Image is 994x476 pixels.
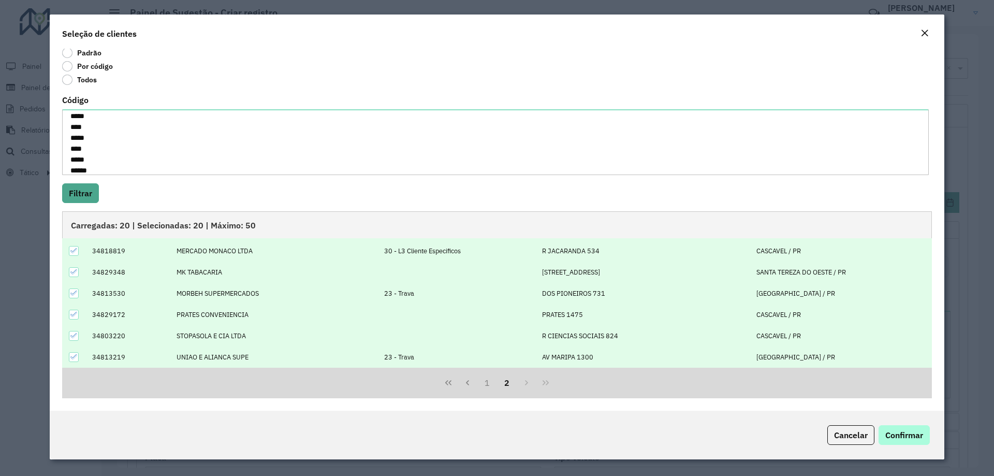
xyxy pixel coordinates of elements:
[171,325,379,347] td: STOPASOLA E CIA LTDA
[536,325,751,347] td: R CIENCIAS SOCIAIS 824
[171,240,379,262] td: MERCADO MONACO LTDA
[497,373,517,393] button: 2
[62,27,137,40] h4: Seleção de clientes
[834,430,868,440] span: Cancelar
[536,347,751,368] td: AV MARIPA 1300
[171,262,379,283] td: MK TABACARIA
[379,240,536,262] td: 30 - L3 Cliente Especificos
[62,61,113,71] label: Por código
[477,373,497,393] button: 1
[885,430,923,440] span: Confirmar
[458,373,478,393] button: Previous Page
[751,240,931,262] td: CASCAVEL / PR
[536,240,751,262] td: R JACARANDA 534
[62,75,97,85] label: Todos
[62,94,89,106] label: Código
[86,325,171,347] td: 34803220
[86,283,171,304] td: 34813530
[751,283,931,304] td: [GEOGRAPHIC_DATA] / PR
[879,425,930,445] button: Confirmar
[62,211,932,238] div: Carregadas: 20 | Selecionadas: 20 | Máximo: 50
[827,425,874,445] button: Cancelar
[379,283,536,304] td: 23 - Trava
[438,373,458,393] button: First Page
[62,183,99,203] button: Filtrar
[86,304,171,325] td: 34829172
[751,262,931,283] td: SANTA TEREZA DO OESTE / PR
[751,325,931,347] td: CASCAVEL / PR
[536,262,751,283] td: [STREET_ADDRESS]
[751,347,931,368] td: [GEOGRAPHIC_DATA] / PR
[62,48,101,58] label: Padrão
[917,27,932,40] button: Close
[86,262,171,283] td: 34829348
[171,304,379,325] td: PRATES CONVENIENCIA
[379,347,536,368] td: 23 - Trava
[86,240,171,262] td: 34818819
[536,283,751,304] td: DOS PIONEIROS 731
[171,283,379,304] td: MORBEH SUPERMERCADOS
[536,304,751,325] td: PRATES 1475
[171,347,379,368] td: UNIAO E ALIANCA SUPE
[920,29,929,37] em: Fechar
[86,347,171,368] td: 34813219
[751,304,931,325] td: CASCAVEL / PR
